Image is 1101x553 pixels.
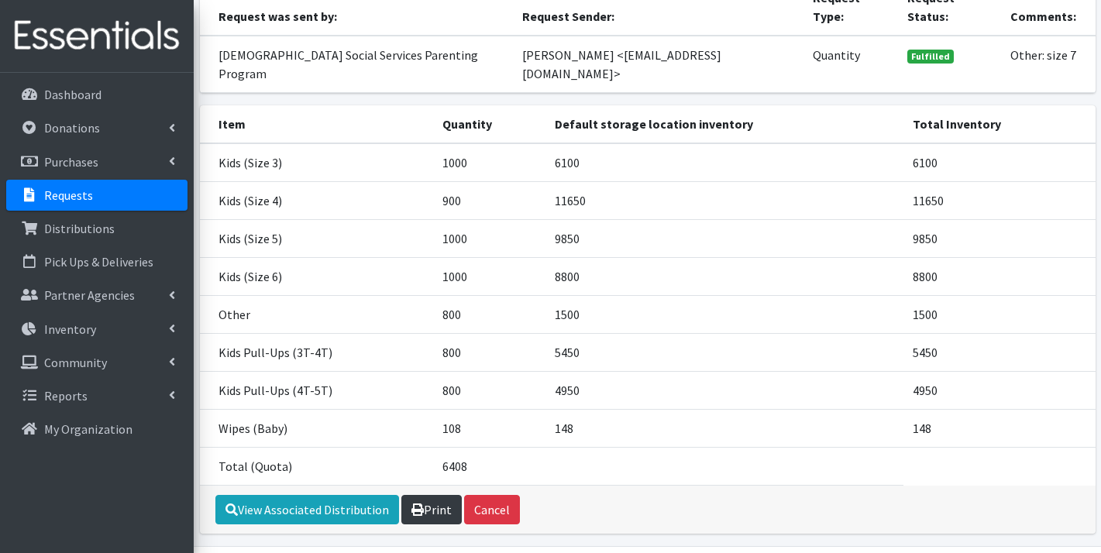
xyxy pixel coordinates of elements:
a: My Organization [6,414,188,445]
td: 6408 [433,447,545,485]
button: Cancel [464,495,520,524]
p: Purchases [44,154,98,170]
p: My Organization [44,421,132,437]
td: 9850 [545,219,903,257]
td: 8800 [545,257,903,295]
td: 5450 [903,333,1095,371]
th: Total Inventory [903,105,1095,143]
th: Item [200,105,434,143]
td: Wipes (Baby) [200,409,434,447]
a: Print [401,495,462,524]
th: Default storage location inventory [545,105,903,143]
td: 9850 [903,219,1095,257]
td: Total (Quota) [200,447,434,485]
td: Other: size 7 [1001,36,1095,93]
td: 800 [433,371,545,409]
td: Quantity [803,36,898,93]
td: 5450 [545,333,903,371]
td: 11650 [545,181,903,219]
td: 148 [545,409,903,447]
a: Pick Ups & Deliveries [6,246,188,277]
td: Kids Pull-Ups (3T-4T) [200,333,434,371]
td: 1000 [433,219,545,257]
p: Partner Agencies [44,287,135,303]
td: Kids (Size 6) [200,257,434,295]
a: Reports [6,380,188,411]
td: Kids (Size 5) [200,219,434,257]
a: Donations [6,112,188,143]
p: Inventory [44,321,96,337]
td: 1500 [545,295,903,333]
td: 148 [903,409,1095,447]
p: Requests [44,187,93,203]
a: Requests [6,180,188,211]
td: [DEMOGRAPHIC_DATA] Social Services Parenting Program [200,36,513,93]
td: 4950 [545,371,903,409]
span: Fulfilled [907,50,954,64]
p: Community [44,355,107,370]
a: Inventory [6,314,188,345]
td: [PERSON_NAME] <[EMAIL_ADDRESS][DOMAIN_NAME]> [513,36,803,93]
a: Partner Agencies [6,280,188,311]
td: Other [200,295,434,333]
td: 6100 [545,143,903,182]
a: Distributions [6,213,188,244]
img: HumanEssentials [6,10,188,62]
td: 800 [433,295,545,333]
p: Dashboard [44,87,101,102]
a: Purchases [6,146,188,177]
td: 900 [433,181,545,219]
p: Pick Ups & Deliveries [44,254,153,270]
a: View Associated Distribution [215,495,399,524]
td: Kids Pull-Ups (4T-5T) [200,371,434,409]
th: Quantity [433,105,545,143]
p: Reports [44,388,88,404]
p: Distributions [44,221,115,236]
a: Dashboard [6,79,188,110]
td: 800 [433,333,545,371]
td: 1000 [433,143,545,182]
td: Kids (Size 3) [200,143,434,182]
td: 1000 [433,257,545,295]
td: 8800 [903,257,1095,295]
td: Kids (Size 4) [200,181,434,219]
td: 11650 [903,181,1095,219]
td: 108 [433,409,545,447]
a: Community [6,347,188,378]
td: 4950 [903,371,1095,409]
td: 6100 [903,143,1095,182]
td: 1500 [903,295,1095,333]
p: Donations [44,120,100,136]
